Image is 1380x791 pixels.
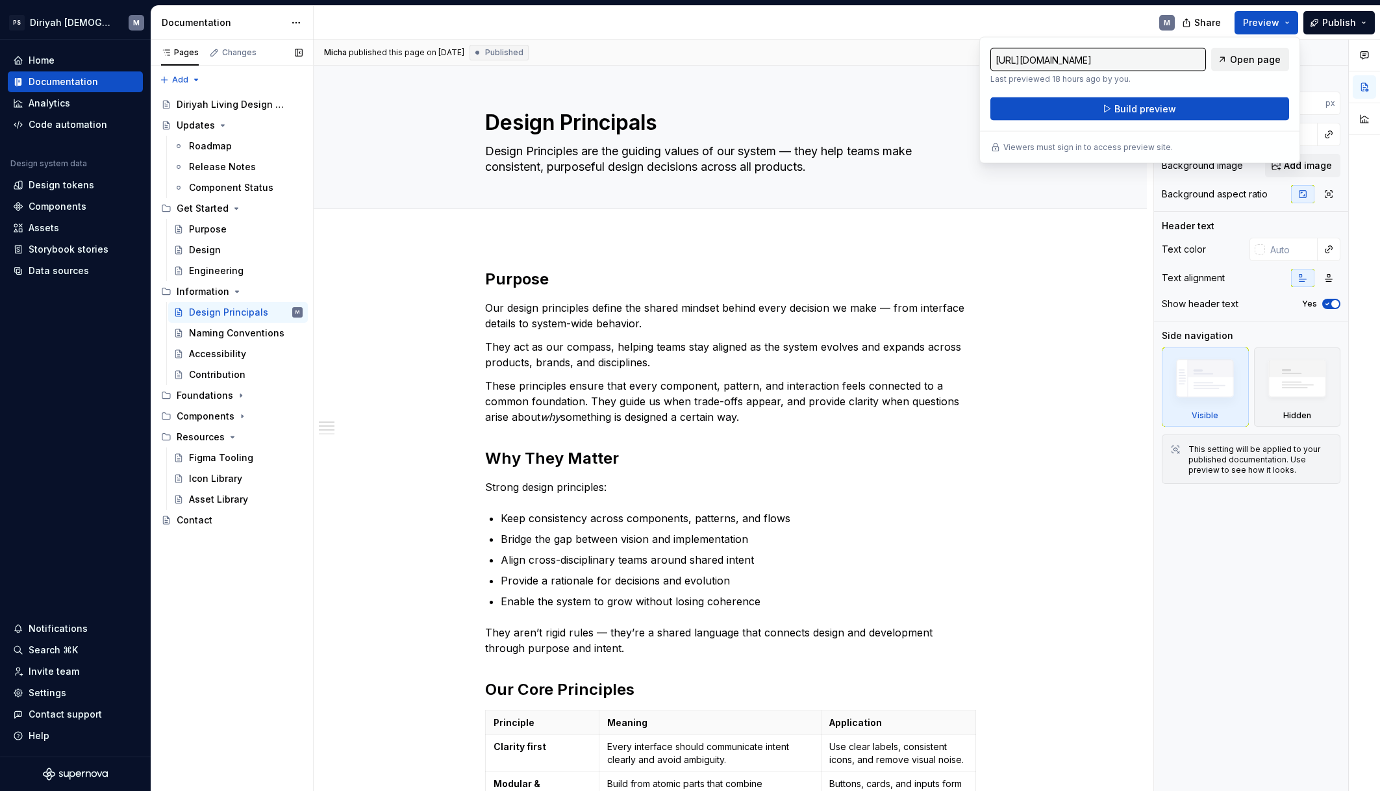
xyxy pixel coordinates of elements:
div: Visible [1192,410,1218,421]
button: Preview [1235,11,1298,34]
div: Changes [222,47,257,58]
div: Diriyah Living Design System [177,98,284,111]
span: Share [1194,16,1221,29]
div: Get Started [177,202,229,215]
a: Asset Library [168,489,308,510]
a: Updates [156,115,308,136]
span: Open page [1230,53,1281,66]
div: Information [156,281,308,302]
div: Contact support [29,708,102,721]
div: Foundations [177,389,233,402]
a: Design [168,240,308,260]
div: Pages [161,47,199,58]
div: Hidden [1254,347,1341,427]
p: Provide a rationale for decisions and evolution [501,573,976,588]
a: Purpose [168,219,308,240]
a: Storybook stories [8,239,143,260]
a: Engineering [168,260,308,281]
span: Add [172,75,188,85]
div: Components [177,410,234,423]
p: They act as our compass, helping teams stay aligned as the system evolves and expands across prod... [485,339,976,370]
div: Home [29,54,55,67]
a: Home [8,50,143,71]
button: Help [8,725,143,746]
div: Side navigation [1162,329,1233,342]
div: published this page on [DATE] [349,47,464,58]
div: Design system data [10,158,87,169]
strong: Purpose [485,270,549,288]
a: Release Notes [168,157,308,177]
div: Resources [156,427,308,447]
button: Share [1175,11,1229,34]
span: Preview [1243,16,1279,29]
span: Micha [324,47,347,58]
a: Contact [156,510,308,531]
a: Components [8,196,143,217]
div: Invite team [29,665,79,678]
div: Design Principals [189,306,268,319]
span: Build preview [1114,103,1176,116]
p: Keep consistency across components, patterns, and flows [501,510,976,526]
span: Add image [1284,159,1332,172]
p: Viewers must sign in to access preview site. [1003,142,1173,153]
button: Add image [1265,154,1340,177]
div: Contact [177,514,212,527]
div: Visible [1162,347,1249,427]
h2: Our Core Principles [485,679,976,700]
div: Figma Tooling [189,451,253,464]
div: Settings [29,686,66,699]
button: Notifications [8,618,143,639]
p: Strong design principles: [485,479,976,495]
div: Help [29,729,49,742]
button: Add [156,71,205,89]
div: Design tokens [29,179,94,192]
div: Component Status [189,181,273,194]
strong: Meaning [607,717,647,728]
a: Design tokens [8,175,143,195]
div: Text alignment [1162,271,1225,284]
a: Icon Library [168,468,308,489]
div: Data sources [29,264,89,277]
div: Background image [1162,159,1243,172]
div: M [133,18,140,28]
div: Roadmap [189,140,232,153]
div: Resources [177,431,225,444]
a: Analytics [8,93,143,114]
a: Naming Conventions [168,323,308,344]
div: Release Notes [189,160,256,173]
span: Publish [1322,16,1356,29]
p: Use clear labels, consistent icons, and remove visual noise. [829,740,968,766]
p: These principles ensure that every component, pattern, and interaction feels connected to a commo... [485,378,976,425]
a: Documentation [8,71,143,92]
p: Bridge the gap between vision and implementation [501,531,976,547]
div: Components [29,200,86,213]
button: PSDiriyah [DEMOGRAPHIC_DATA]M [3,8,148,36]
a: Data sources [8,260,143,281]
a: Invite team [8,661,143,682]
strong: Application [829,717,882,728]
a: Contribution [168,364,308,385]
a: Figma Tooling [168,447,308,468]
a: Code automation [8,114,143,135]
a: Diriyah Living Design System [156,94,308,115]
textarea: Design Principals [483,107,973,138]
div: M [295,306,299,319]
div: Documentation [162,16,284,29]
button: Contact support [8,704,143,725]
button: Search ⌘K [8,640,143,660]
div: Page tree [156,94,308,531]
div: Diriyah [DEMOGRAPHIC_DATA] [30,16,113,29]
div: This setting will be applied to your published documentation. Use preview to see how it looks. [1188,444,1332,475]
a: Supernova Logo [43,768,108,781]
p: They aren’t rigid rules — they’re a shared language that connects design and development through ... [485,625,976,656]
div: Information [177,285,229,298]
div: Notifications [29,622,88,635]
div: Search ⌘K [29,644,78,657]
strong: Principle [494,717,534,728]
div: Text color [1162,243,1206,256]
div: Header text [1162,220,1214,232]
div: Engineering [189,264,244,277]
p: Enable the system to grow without losing coherence [501,594,976,609]
div: Foundations [156,385,308,406]
em: why [540,410,560,423]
